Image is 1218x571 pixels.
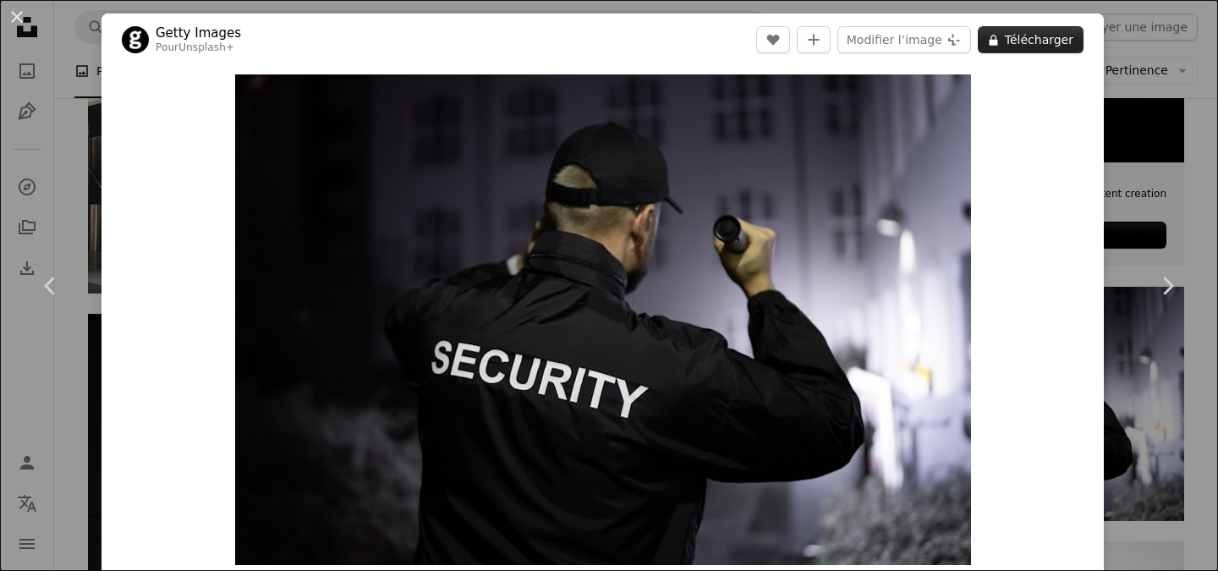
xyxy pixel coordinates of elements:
[178,41,234,53] a: Unsplash+
[978,26,1084,53] button: Télécharger
[235,74,971,565] button: Zoom sur cette image
[1116,205,1218,367] a: Suivant
[235,74,971,565] img: Agent de sécurité marchant périmètre du bâtiment avec lampe de poche la nuit
[837,26,971,53] button: Modifier l’image
[156,41,241,55] div: Pour
[156,25,241,41] a: Getty Images
[797,26,831,53] button: Ajouter à la collection
[122,26,149,53] img: Accéder au profil de Getty Images
[756,26,790,53] button: J’aime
